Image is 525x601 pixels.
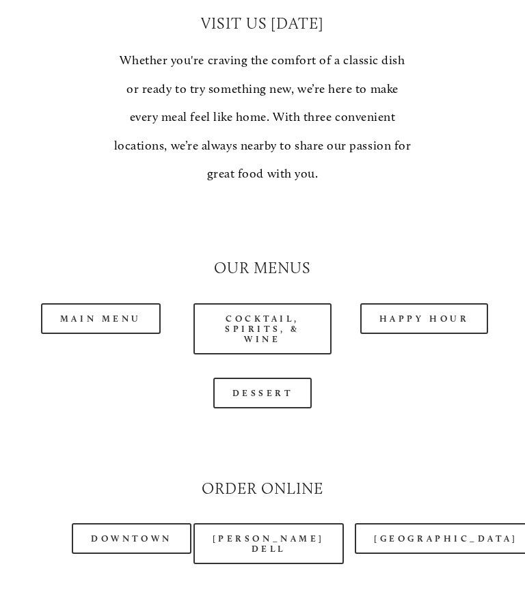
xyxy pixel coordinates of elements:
a: Downtown [72,523,191,554]
p: Whether you're craving the comfort of a classic dish or ready to try something new, we’re here to... [112,46,412,188]
a: Cocktail, Spirits, & Wine [193,303,332,354]
a: Dessert [213,378,312,408]
a: [PERSON_NAME] Dell [193,523,344,564]
h2: Order Online [31,478,494,500]
a: Happy Hour [360,303,489,334]
h2: Our Menus [31,257,494,279]
a: Main Menu [41,303,161,334]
